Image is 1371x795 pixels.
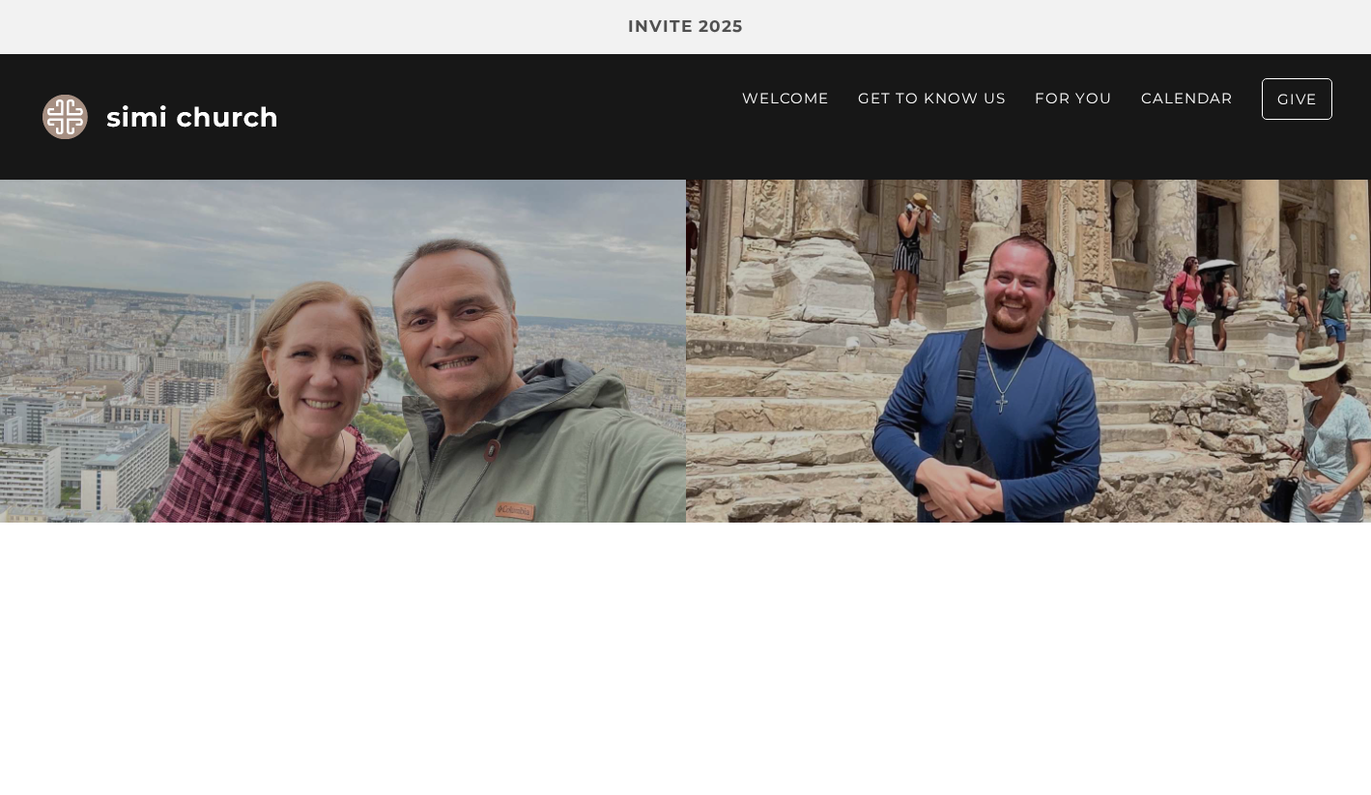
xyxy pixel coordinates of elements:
span: Give [1277,90,1317,108]
a: Calendar [1127,78,1247,118]
span: Welcome [742,89,829,107]
a: Give [1262,78,1332,120]
span: Get to Know Us [858,89,1006,107]
a: For You [1020,78,1127,118]
a: Welcome [728,78,843,118]
a: Get to Know Us [843,78,1020,118]
span: Calendar [1141,89,1233,107]
span: INVITE 2025 [628,13,743,42]
img: bbd90a6f-92e8-4357-8b48-7f93766cba1c.png [39,78,280,156]
span: For You [1035,89,1112,107]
